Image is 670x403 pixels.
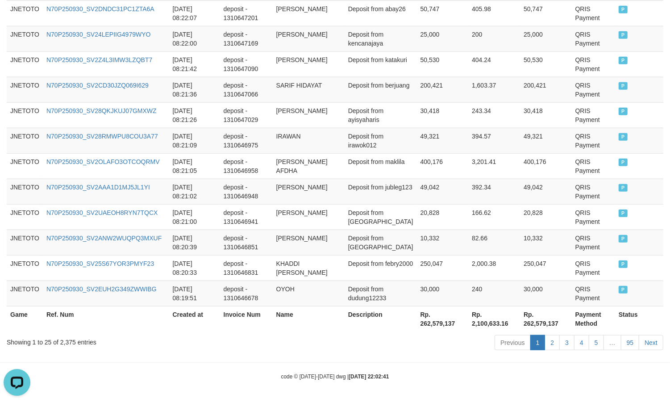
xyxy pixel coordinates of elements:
span: PAID [619,210,628,217]
td: deposit - 1310647066 [220,77,273,102]
td: 392.34 [468,179,520,204]
button: Open LiveChat chat widget [4,4,30,30]
td: deposit - 1310647090 [220,51,273,77]
td: JNETOTO [7,26,43,51]
td: Deposit from dudung12233 [345,281,417,306]
td: KHADDI [PERSON_NAME] [273,255,345,281]
td: Deposit from [GEOGRAPHIC_DATA] [345,204,417,230]
td: 30,418 [520,102,572,128]
span: PAID [619,133,628,141]
td: 243.34 [468,102,520,128]
td: [PERSON_NAME] AFDHA [273,153,345,179]
a: 4 [574,335,589,350]
td: JNETOTO [7,128,43,153]
td: deposit - 1310646958 [220,153,273,179]
td: 200,421 [417,77,469,102]
span: PAID [619,159,628,166]
td: 2,000.38 [468,255,520,281]
td: 49,321 [417,128,469,153]
td: 240 [468,281,520,306]
span: PAID [619,184,628,192]
div: Showing 1 to 25 of 2,375 entries [7,334,272,347]
span: PAID [619,31,628,39]
td: [PERSON_NAME] [273,51,345,77]
td: deposit - 1310646975 [220,128,273,153]
td: Deposit from maklila [345,153,417,179]
td: 50,530 [520,51,572,77]
td: deposit - 1310646851 [220,230,273,255]
td: 394.57 [468,128,520,153]
td: deposit - 1310647169 [220,26,273,51]
td: 200,421 [520,77,572,102]
td: 404.24 [468,51,520,77]
td: JNETOTO [7,179,43,204]
td: [DATE] 08:22:00 [169,26,220,51]
td: deposit - 1310647029 [220,102,273,128]
a: N70P250930_SV2AAA1D1MJ5JL1YI [46,184,150,191]
td: JNETOTO [7,51,43,77]
a: N70P250930_SV2CD30JZQ069I629 [46,82,149,89]
th: Rp. 262,579,137 [417,306,469,332]
th: Status [615,306,663,332]
td: 50,747 [520,0,572,26]
td: SARIF HIDAYAT [273,77,345,102]
td: 30,000 [520,281,572,306]
td: Deposit from [GEOGRAPHIC_DATA] [345,230,417,255]
td: 3,201.41 [468,153,520,179]
th: Game [7,306,43,332]
td: QRIS Payment [572,102,615,128]
span: PAID [619,260,628,268]
td: [DATE] 08:21:42 [169,51,220,77]
td: JNETOTO [7,153,43,179]
td: 405.98 [468,0,520,26]
td: 10,332 [417,230,469,255]
td: JNETOTO [7,102,43,128]
td: 25,000 [520,26,572,51]
a: 5 [589,335,604,350]
td: QRIS Payment [572,153,615,179]
td: QRIS Payment [572,179,615,204]
td: QRIS Payment [572,77,615,102]
td: JNETOTO [7,204,43,230]
span: PAID [619,57,628,64]
td: QRIS Payment [572,281,615,306]
td: deposit - 1310646948 [220,179,273,204]
td: 49,042 [520,179,572,204]
td: 50,530 [417,51,469,77]
th: Invoice Num [220,306,273,332]
th: Description [345,306,417,332]
a: 2 [545,335,560,350]
td: [DATE] 08:21:36 [169,77,220,102]
a: N70P250930_SV28RMWPU8COU3A77 [46,133,158,140]
a: N70P250930_SV2Z4L3IMW3LZQBT7 [46,56,152,63]
td: 50,747 [417,0,469,26]
th: Rp. 262,579,137 [520,306,572,332]
td: [PERSON_NAME] [273,0,345,26]
td: 82.66 [468,230,520,255]
a: 1 [530,335,545,350]
td: 400,176 [520,153,572,179]
a: N70P250930_SV2UAEOH8RYN7TQCX [46,209,158,216]
td: deposit - 1310646941 [220,204,273,230]
span: PAID [619,235,628,243]
td: QRIS Payment [572,230,615,255]
td: 20,828 [520,204,572,230]
td: 166.62 [468,204,520,230]
a: N70P250930_SV2EUH2G349ZWWIBG [46,285,157,293]
td: [PERSON_NAME] [273,26,345,51]
td: 10,332 [520,230,572,255]
td: [PERSON_NAME] [273,230,345,255]
td: 30,000 [417,281,469,306]
td: [DATE] 08:21:05 [169,153,220,179]
th: Rp. 2,100,633.16 [468,306,520,332]
td: QRIS Payment [572,0,615,26]
td: [DATE] 08:21:26 [169,102,220,128]
td: Deposit from febry2000 [345,255,417,281]
td: [DATE] 08:20:39 [169,230,220,255]
td: JNETOTO [7,255,43,281]
td: 250,047 [520,255,572,281]
td: 200 [468,26,520,51]
td: JNETOTO [7,230,43,255]
td: deposit - 1310646678 [220,281,273,306]
a: 95 [621,335,640,350]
